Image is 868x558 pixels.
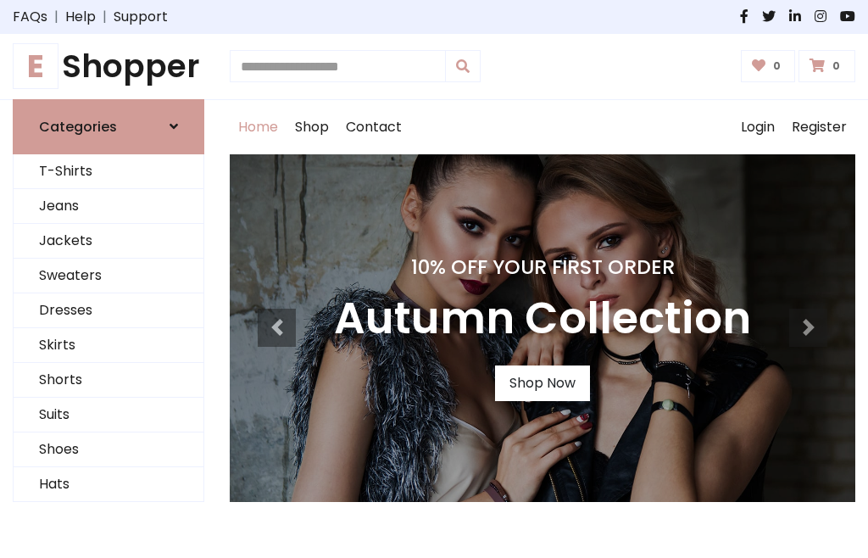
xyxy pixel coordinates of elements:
a: Support [114,7,168,27]
a: Suits [14,398,203,432]
a: 0 [741,50,796,82]
a: Shop [287,100,337,154]
a: 0 [798,50,855,82]
a: Login [732,100,783,154]
a: Categories [13,99,204,154]
a: Sweaters [14,259,203,293]
h1: Shopper [13,47,204,86]
span: E [13,43,58,89]
a: Skirts [14,328,203,363]
a: Jackets [14,224,203,259]
a: Home [230,100,287,154]
h3: Autumn Collection [334,293,751,345]
h4: 10% Off Your First Order [334,255,751,279]
a: Register [783,100,855,154]
a: Hats [14,467,203,502]
a: Dresses [14,293,203,328]
a: Jeans [14,189,203,224]
a: T-Shirts [14,154,203,189]
a: Shoes [14,432,203,467]
a: Help [65,7,96,27]
a: FAQs [13,7,47,27]
span: 0 [769,59,785,74]
span: | [96,7,114,27]
a: EShopper [13,47,204,86]
a: Shorts [14,363,203,398]
span: 0 [828,59,844,74]
span: | [47,7,65,27]
a: Contact [337,100,410,154]
h6: Categories [39,119,117,135]
a: Shop Now [495,365,590,401]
